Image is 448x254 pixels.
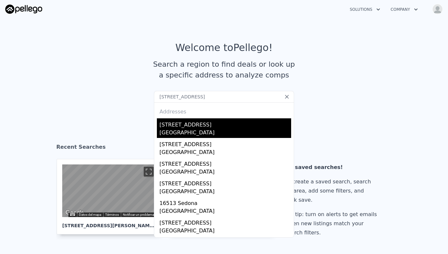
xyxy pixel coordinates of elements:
[151,59,297,80] div: Search a region to find deals or look up a specific address to analyze comps
[159,207,291,216] div: [GEOGRAPHIC_DATA]
[285,177,380,205] div: To create a saved search, search an area, add some filters, and click save.
[159,197,291,207] div: 16513 Sedona
[159,138,291,148] div: [STREET_ADDRESS]
[57,159,167,234] a: Mapa [STREET_ADDRESS][PERSON_NAME], [GEOGRAPHIC_DATA]
[154,91,294,103] input: Search an address or region...
[385,4,423,15] button: Company
[432,4,443,14] img: avatar
[285,210,380,237] div: Pro tip: turn on alerts to get emails when new listings match your search filters.
[345,4,385,15] button: Solutions
[176,42,273,54] div: Welcome to Pellego !
[123,213,154,216] a: Notificar un problema
[56,138,392,159] div: Recent Searches
[64,209,85,217] a: Abre esta zona en Google Maps (se abre en una nueva ventana)
[157,103,291,118] div: Addresses
[159,216,291,227] div: [STREET_ADDRESS]
[159,177,291,188] div: [STREET_ADDRESS]
[70,213,75,216] button: Combinaciones de teclas
[64,209,85,217] img: Google
[159,129,291,138] div: [GEOGRAPHIC_DATA]
[144,167,154,177] button: Cambiar a la vista en pantalla completa
[62,164,156,217] div: Mapa
[159,158,291,168] div: [STREET_ADDRESS]
[105,213,119,216] a: Términos
[62,164,156,217] div: Street View
[159,168,291,177] div: [GEOGRAPHIC_DATA]
[285,163,380,172] div: No saved searches!
[159,227,291,236] div: [GEOGRAPHIC_DATA]
[159,118,291,129] div: [STREET_ADDRESS]
[79,212,101,217] button: Datos del mapa
[159,236,291,246] div: [STREET_ADDRESS]
[159,148,291,158] div: [GEOGRAPHIC_DATA]
[159,188,291,197] div: [GEOGRAPHIC_DATA]
[5,5,42,14] img: Pellego
[62,217,156,229] div: [STREET_ADDRESS][PERSON_NAME] , [GEOGRAPHIC_DATA]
